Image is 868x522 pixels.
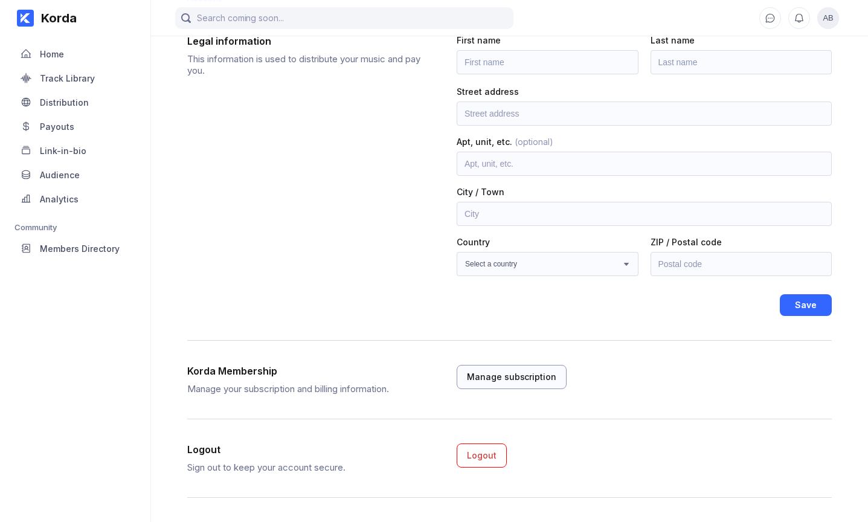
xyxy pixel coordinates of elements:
div: Manage your subscription and billing information. [187,383,437,395]
button: Manage subscription [457,365,567,389]
div: Logout [187,443,431,456]
div: Home [40,49,64,59]
div: Link-in-bio [40,146,86,156]
div: Country [457,237,638,247]
div: ZIP / Postal code [651,237,832,247]
div: City / Town [457,187,832,197]
div: Distribution [40,97,89,108]
button: AB [817,7,839,29]
a: Audience [14,163,136,187]
span: (optional) [512,137,553,147]
div: Korda Membership [187,365,431,377]
div: Korda [34,11,77,25]
a: Home [14,42,136,66]
input: First name [457,50,638,74]
div: Members Directory [40,243,120,254]
div: Manage subscription [467,371,556,383]
div: Apt, unit, etc. [457,137,832,147]
div: Adon Brian [817,7,839,29]
input: Postal code [651,252,832,276]
input: Last name [651,50,832,74]
div: Last name [651,35,832,45]
div: This information is used to distribute your music and pay you. [187,53,437,76]
input: Apt, unit, etc. [457,152,832,176]
input: Street address [457,101,832,126]
a: Track Library [14,66,136,91]
a: Analytics [14,187,136,211]
div: Logout [467,449,497,462]
div: Community [14,222,136,232]
div: Sign out to keep your account secure. [187,462,437,473]
div: Payouts [40,121,74,132]
div: Audience [40,170,80,180]
div: Street address [457,86,832,97]
a: Link-in-bio [14,139,136,163]
input: Search coming soon... [175,7,513,29]
button: Save [780,294,832,316]
div: Analytics [40,194,79,204]
a: Distribution [14,91,136,115]
button: Logout [457,443,507,468]
a: Payouts [14,115,136,139]
div: Legal information [187,35,431,47]
input: City [457,202,832,226]
div: Track Library [40,73,95,83]
div: Save [795,299,817,311]
a: Members Directory [14,237,136,261]
div: First name [457,35,638,45]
